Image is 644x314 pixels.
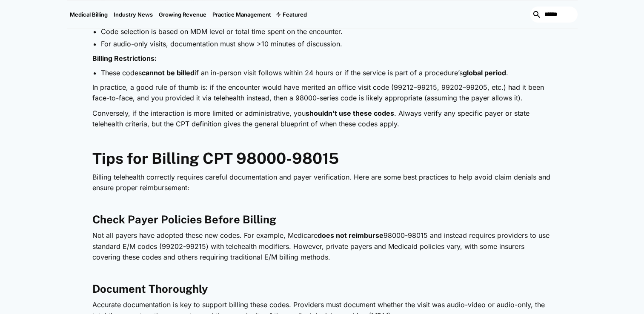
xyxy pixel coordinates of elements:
a: Industry News [111,0,156,29]
li: Code selection is based on MDM level or total time spent on the encounter. [101,27,552,36]
strong: Document Thoroughly [92,283,208,295]
strong: Check Payer Policies Before Billing [92,213,276,226]
p: Billing telehealth correctly requires careful documentation and payer verification. Here are some... [92,172,552,194]
p: Not all payers have adopted these new codes. For example, Medicare 98000-98015 and instead requir... [92,230,552,263]
div: Featured [283,11,307,18]
strong: shouldn’t use these codes [306,109,394,117]
strong: does not reimburse [318,231,384,240]
a: Growing Revenue [156,0,209,29]
a: Practice Management [209,0,274,29]
strong: Tips for Billing CPT 98000-98015 [92,149,339,167]
p: In practice, a good rule of thumb is: if the encounter would have merited an office visit code (9... [92,82,552,104]
strong: Billing Restrictions: [92,54,157,63]
li: For audio-only visits, documentation must show >10 minutes of discussion. [101,39,552,49]
div: Featured [274,0,310,29]
a: Medical Billing [67,0,111,29]
p: ‍ [92,134,552,145]
p: Conversely, if the interaction is more limited or administrative, you . Always verify any specifi... [92,108,552,130]
li: These codes if an in-person visit follows within 24 hours or if the service is part of a procedur... [101,68,552,77]
strong: cannot be billed [142,69,195,77]
strong: global period [463,69,506,77]
p: ‍ [92,198,552,209]
p: ‍ [92,267,552,278]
